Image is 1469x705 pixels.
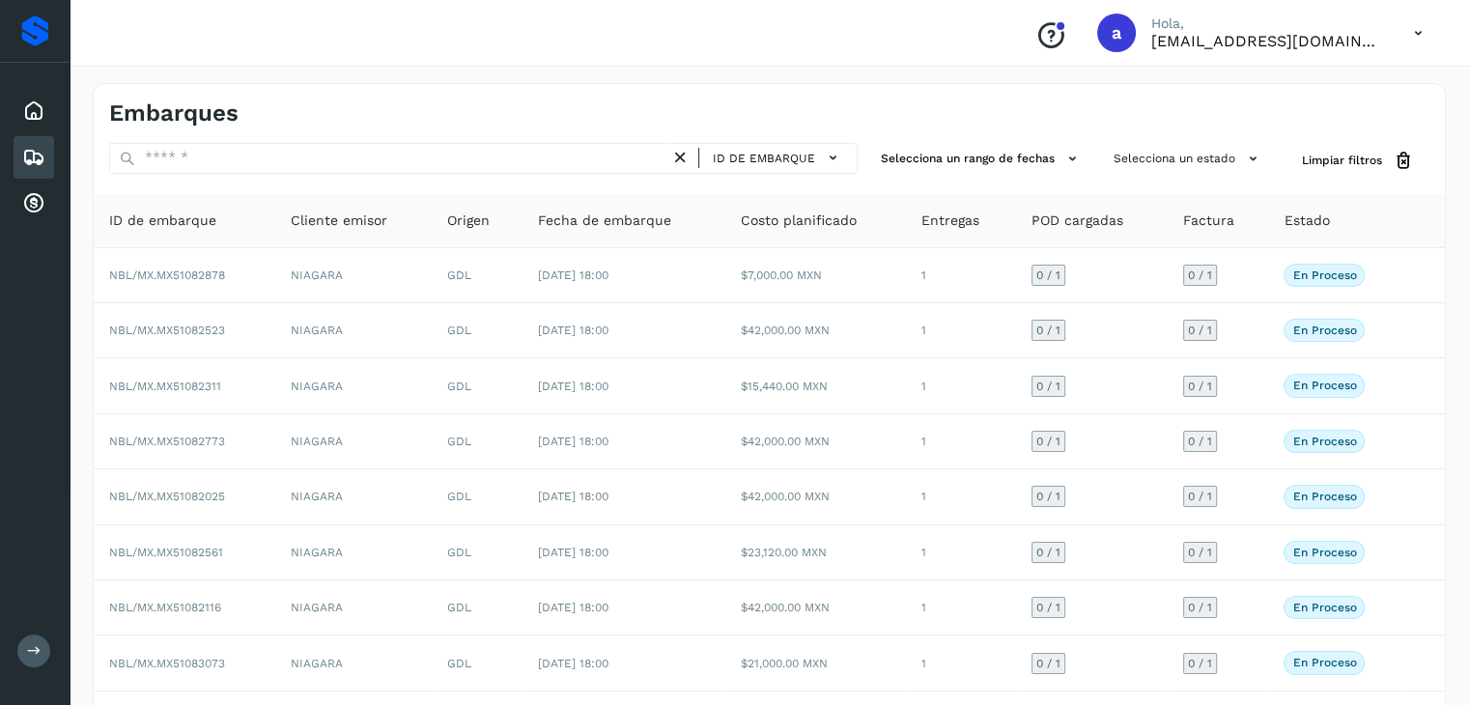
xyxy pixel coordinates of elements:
[538,211,671,231] span: Fecha de embarque
[14,183,54,225] div: Cuentas por cobrar
[432,358,523,413] td: GDL
[109,657,225,670] span: NBL/MX.MX51083073
[538,601,608,614] span: [DATE] 18:00
[725,525,907,580] td: $23,120.00 MXN
[538,324,608,337] span: [DATE] 18:00
[275,414,433,469] td: NIAGARA
[538,268,608,282] span: [DATE] 18:00
[1286,143,1429,179] button: Limpiar filtros
[109,601,221,614] span: NBL/MX.MX51082116
[1302,152,1382,169] span: Limpiar filtros
[1188,658,1212,669] span: 0 / 1
[1284,211,1329,231] span: Estado
[275,469,433,524] td: NIAGARA
[1036,436,1060,447] span: 0 / 1
[1036,324,1060,336] span: 0 / 1
[275,303,433,358] td: NIAGARA
[275,525,433,580] td: NIAGARA
[1292,546,1356,559] p: En proceso
[725,635,907,691] td: $21,000.00 MXN
[538,657,608,670] span: [DATE] 18:00
[275,248,433,303] td: NIAGARA
[109,99,239,127] h4: Embarques
[538,380,608,393] span: [DATE] 18:00
[906,248,1015,303] td: 1
[1292,490,1356,503] p: En proceso
[1036,491,1060,502] span: 0 / 1
[1292,324,1356,337] p: En proceso
[275,358,433,413] td: NIAGARA
[432,469,523,524] td: GDL
[14,136,54,179] div: Embarques
[432,303,523,358] td: GDL
[432,635,523,691] td: GDL
[432,414,523,469] td: GDL
[291,211,387,231] span: Cliente emisor
[1036,602,1060,613] span: 0 / 1
[1188,381,1212,392] span: 0 / 1
[538,490,608,503] span: [DATE] 18:00
[1183,211,1234,231] span: Factura
[538,435,608,448] span: [DATE] 18:00
[432,525,523,580] td: GDL
[432,580,523,635] td: GDL
[906,580,1015,635] td: 1
[725,303,907,358] td: $42,000.00 MXN
[1031,211,1123,231] span: POD cargadas
[14,90,54,132] div: Inicio
[109,435,225,448] span: NBL/MX.MX51082773
[1188,436,1212,447] span: 0 / 1
[1036,547,1060,558] span: 0 / 1
[447,211,490,231] span: Origen
[725,580,907,635] td: $42,000.00 MXN
[538,546,608,559] span: [DATE] 18:00
[707,144,849,172] button: ID de embarque
[1036,658,1060,669] span: 0 / 1
[1036,269,1060,281] span: 0 / 1
[1292,379,1356,392] p: En proceso
[1292,656,1356,669] p: En proceso
[1292,268,1356,282] p: En proceso
[1188,491,1212,502] span: 0 / 1
[1188,602,1212,613] span: 0 / 1
[921,211,979,231] span: Entregas
[741,211,857,231] span: Costo planificado
[713,150,815,167] span: ID de embarque
[1188,547,1212,558] span: 0 / 1
[1106,143,1271,175] button: Selecciona un estado
[1151,32,1383,50] p: aux.facturacion@atpilot.mx
[725,358,907,413] td: $15,440.00 MXN
[725,414,907,469] td: $42,000.00 MXN
[109,268,225,282] span: NBL/MX.MX51082878
[1188,269,1212,281] span: 0 / 1
[275,580,433,635] td: NIAGARA
[873,143,1090,175] button: Selecciona un rango de fechas
[109,324,225,337] span: NBL/MX.MX51082523
[1188,324,1212,336] span: 0 / 1
[109,211,216,231] span: ID de embarque
[109,546,223,559] span: NBL/MX.MX51082561
[109,380,221,393] span: NBL/MX.MX51082311
[906,303,1015,358] td: 1
[1151,15,1383,32] p: Hola,
[906,525,1015,580] td: 1
[725,469,907,524] td: $42,000.00 MXN
[725,248,907,303] td: $7,000.00 MXN
[906,414,1015,469] td: 1
[432,248,523,303] td: GDL
[1292,601,1356,614] p: En proceso
[906,358,1015,413] td: 1
[275,635,433,691] td: NIAGARA
[906,469,1015,524] td: 1
[906,635,1015,691] td: 1
[1292,435,1356,448] p: En proceso
[1036,381,1060,392] span: 0 / 1
[109,490,225,503] span: NBL/MX.MX51082025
